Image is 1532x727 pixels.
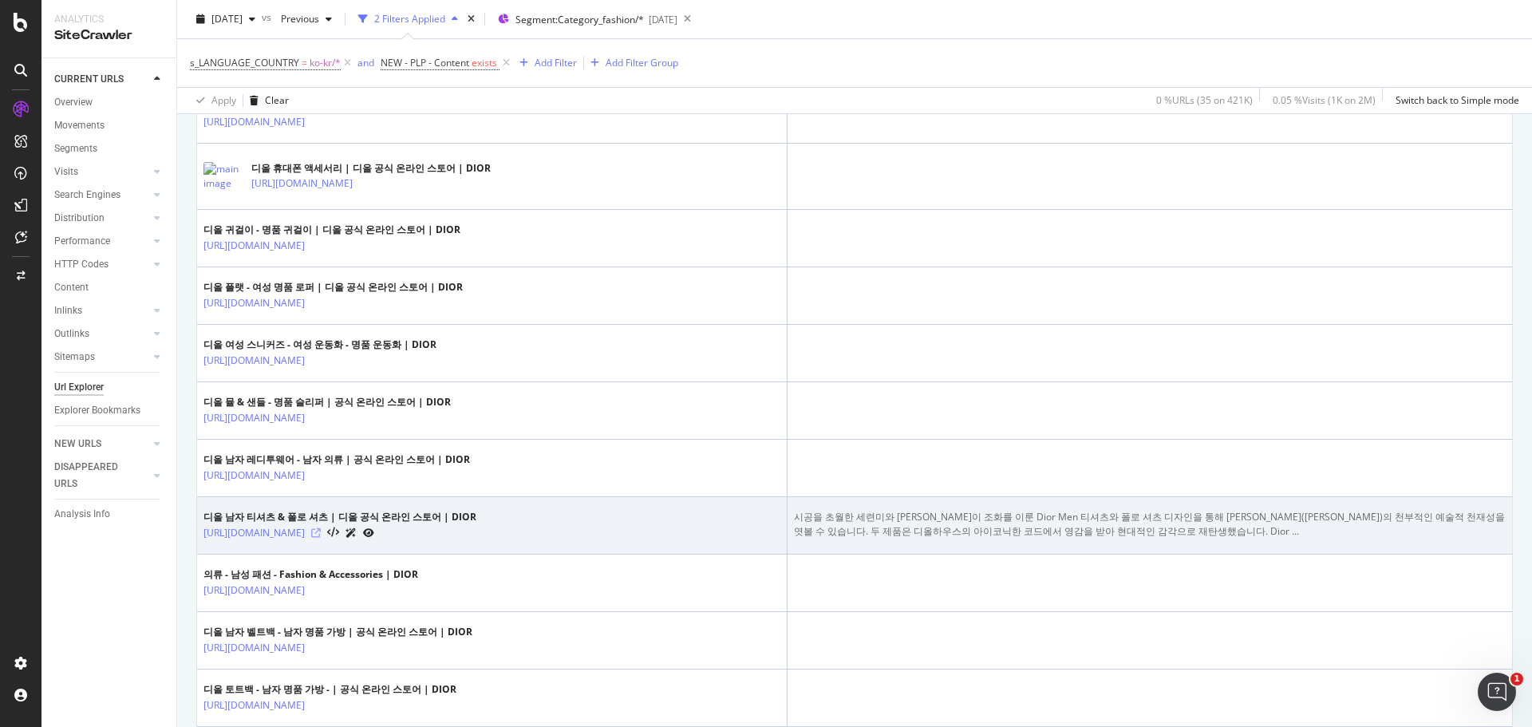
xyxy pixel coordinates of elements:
a: Url Explorer [54,379,165,396]
div: CURRENT URLS [54,71,124,88]
a: [URL][DOMAIN_NAME] [203,525,305,541]
div: [DATE] [649,13,677,26]
a: Distribution [54,210,149,227]
div: 디올 플랫 - 여성 명품 로퍼 | 디올 공식 온라인 스토어 | DIOR [203,280,463,294]
div: Movements [54,117,105,134]
div: SiteCrawler [54,26,164,45]
a: Analysis Info [54,506,165,523]
div: Distribution [54,210,105,227]
div: Switch back to Simple mode [1396,93,1519,107]
a: [URL][DOMAIN_NAME] [251,176,353,192]
div: Analytics [54,13,164,26]
div: NEW URLS [54,436,101,452]
a: [URL][DOMAIN_NAME] [203,238,305,254]
a: Performance [54,233,149,250]
div: 디올 뮬 & 샌들 - 명품 슬리퍼 | 공식 온라인 스토어 | DIOR [203,395,451,409]
a: Sitemaps [54,349,149,365]
a: Inlinks [54,302,149,319]
a: [URL][DOMAIN_NAME] [203,114,305,130]
div: Explorer Bookmarks [54,402,140,419]
a: Overview [54,94,165,111]
div: 디올 휴대폰 액세서리 | 디올 공식 온라인 스토어 | DIOR [251,161,491,176]
div: 0.05 % Visits ( 1K on 2M ) [1273,93,1376,107]
button: Apply [190,88,236,113]
div: DISAPPEARED URLS [54,459,135,492]
div: HTTP Codes [54,256,109,273]
div: Visits [54,164,78,180]
button: Switch back to Simple mode [1389,88,1519,113]
button: Clear [243,88,289,113]
div: Analysis Info [54,506,110,523]
a: [URL][DOMAIN_NAME] [203,468,305,484]
div: Clear [265,93,289,107]
span: Previous [274,12,319,26]
button: [DATE] [190,6,262,32]
span: ko-kr/* [310,52,341,74]
div: 디올 남자 레디투웨어 - 남자 의류 | 공식 온라인 스토어 | DIOR [203,452,470,467]
button: Segment:Category_fashion/*[DATE] [492,6,677,32]
div: Url Explorer [54,379,104,396]
div: Content [54,279,89,296]
a: [URL][DOMAIN_NAME] [203,583,305,599]
button: Previous [274,6,338,32]
a: [URL][DOMAIN_NAME] [203,640,305,656]
a: [URL][DOMAIN_NAME] [203,697,305,713]
div: 디올 토트백 - 남자 명품 가방 - | 공식 온라인 스토어 | DIOR [203,682,456,697]
button: and [357,55,374,70]
span: = [302,56,307,69]
a: Visit Online Page [311,528,321,538]
span: 1 [1510,673,1523,686]
button: Add Filter [513,53,577,73]
div: Overview [54,94,93,111]
div: Inlinks [54,302,82,319]
a: [URL][DOMAIN_NAME] [203,410,305,426]
a: NEW URLS [54,436,149,452]
a: Segments [54,140,165,157]
div: 디올 남자 티셔츠 & 폴로 셔츠 | 디올 공식 온라인 스토어 | DIOR [203,510,476,524]
div: Performance [54,233,110,250]
div: 2 Filters Applied [374,12,445,26]
span: NEW - PLP - Content [381,56,469,69]
div: Outlinks [54,326,89,342]
a: CURRENT URLS [54,71,149,88]
div: Add Filter [535,56,577,69]
a: HTTP Codes [54,256,149,273]
a: Movements [54,117,165,134]
a: URL Inspection [363,524,374,541]
a: Outlinks [54,326,149,342]
div: 디올 여성 스니커즈 - 여성 운동화 - 명품 운동화 | DIOR [203,338,436,352]
img: main image [203,162,243,191]
div: Add Filter Group [606,56,678,69]
div: and [357,56,374,69]
a: DISAPPEARED URLS [54,459,149,492]
span: s_LANGUAGE_COUNTRY [190,56,299,69]
button: View HTML Source [327,527,339,539]
a: Content [54,279,165,296]
a: Visits [54,164,149,180]
span: vs [262,10,274,24]
div: Segments [54,140,97,157]
a: AI Url Details [345,524,357,541]
span: Segment: Category_fashion/* [515,13,644,26]
div: 디올 남자 벨트백 - 남자 명품 가방 | 공식 온라인 스토어 | DIOR [203,625,472,639]
button: 2 Filters Applied [352,6,464,32]
div: Search Engines [54,187,120,203]
a: Explorer Bookmarks [54,402,165,419]
div: times [464,11,478,27]
span: exists [472,56,497,69]
span: 2025 Oct. 10th [211,12,243,26]
div: 의류 - 남성 패션 - Fashion & Accessories | DIOR [203,567,418,582]
a: [URL][DOMAIN_NAME] [203,353,305,369]
div: 시공을 초월한 세련미와 [PERSON_NAME]이 조화를 이룬 Dior Men 티셔츠와 폴로 셔츠 디자인을 통해 [PERSON_NAME]([PERSON_NAME])의 천부적인... [794,510,1506,539]
iframe: Intercom live chat [1478,673,1516,711]
div: 디올 귀걸이 - 명품 귀걸이 | 디올 공식 온라인 스토어 | DIOR [203,223,460,237]
button: Add Filter Group [584,53,678,73]
div: 0 % URLs ( 35 on 421K ) [1156,93,1253,107]
div: Apply [211,93,236,107]
a: Search Engines [54,187,149,203]
div: Sitemaps [54,349,95,365]
a: [URL][DOMAIN_NAME] [203,295,305,311]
